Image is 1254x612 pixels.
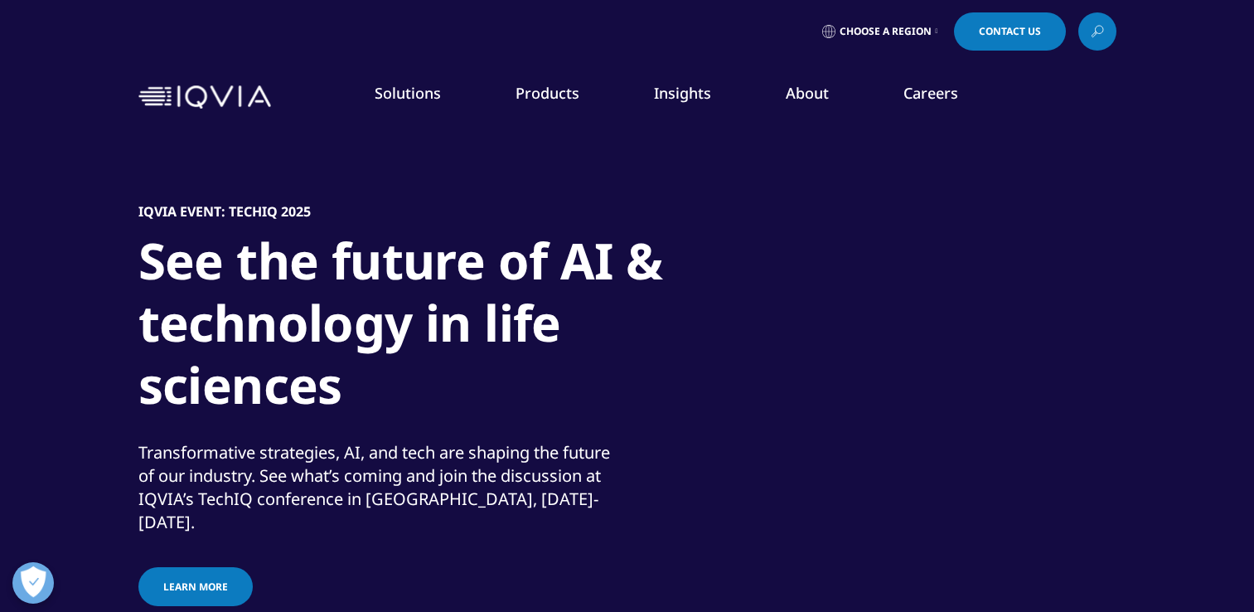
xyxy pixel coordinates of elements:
nav: Primary [278,58,1116,136]
a: About [786,83,829,103]
a: Contact Us [954,12,1066,51]
span: Learn more [163,580,228,594]
h1: See the future of AI & technology in life sciences​ [138,230,760,426]
a: Learn more [138,567,253,606]
a: Solutions [375,83,441,103]
span: Choose a Region [840,25,932,38]
button: Open Preferences [12,562,54,604]
img: IQVIA Healthcare Information Technology and Pharma Clinical Research Company [138,85,271,109]
a: Products [516,83,579,103]
h5: IQVIA Event: TechIQ 2025​ [138,203,311,220]
a: Careers [903,83,958,103]
span: Contact Us [979,27,1041,36]
a: Insights [654,83,711,103]
div: Transformative strategies, AI, and tech are shaping the future of our industry. See what’s coming... [138,441,623,534]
